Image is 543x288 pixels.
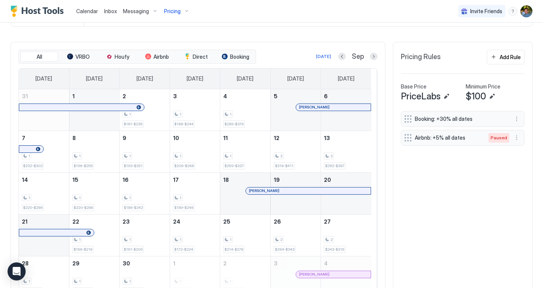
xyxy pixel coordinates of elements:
span: 5 [274,93,278,99]
div: [PERSON_NAME] [299,272,368,277]
span: 1 [28,154,30,158]
span: 8 [72,135,76,141]
a: September 30, 2025 [120,256,169,270]
a: September 18, 2025 [220,173,270,187]
span: 4 [324,260,328,267]
span: $181-$235 [124,122,143,126]
span: Pricing [164,8,181,15]
td: September 6, 2025 [321,89,371,131]
a: October 4, 2025 [321,256,371,270]
td: September 20, 2025 [321,172,371,214]
a: September 15, 2025 [69,173,119,187]
span: 1 [28,279,30,284]
a: September 9, 2025 [120,131,169,145]
span: [DATE] [86,75,103,82]
span: 31 [22,93,28,99]
span: 1 [79,237,81,242]
span: $289-$376 [224,122,244,126]
a: August 31, 2025 [19,89,69,103]
a: September 5, 2025 [271,89,321,103]
a: September 7, 2025 [19,131,69,145]
button: Next month [370,53,377,60]
a: September 23, 2025 [120,215,169,229]
span: Airbnb: +5% all dates [415,134,481,141]
span: Pricing Rules [401,53,441,61]
span: All [37,53,42,60]
span: PriceLabs [401,91,440,102]
a: October 2, 2025 [220,256,270,270]
span: $186-$242 [124,205,143,210]
span: 1 [230,237,232,242]
span: 1 [129,237,131,242]
span: Minimum Price [466,83,500,90]
td: September 10, 2025 [170,131,220,172]
div: Open Intercom Messenger [8,262,26,280]
span: 1 [129,112,131,117]
span: 1 [72,93,75,99]
span: $282-$367 [325,163,344,168]
span: 27 [324,218,331,225]
span: 13 [324,135,330,141]
a: September 21, 2025 [19,215,69,229]
td: September 25, 2025 [220,214,270,256]
span: $259-$337 [224,163,244,168]
div: Host Tools Logo [11,6,67,17]
div: User profile [520,5,532,17]
a: Saturday [330,69,362,89]
span: 1 [179,237,181,242]
span: 3 [274,260,278,267]
a: September 1, 2025 [69,89,119,103]
button: Add Rule [487,50,525,64]
a: Calendar [76,7,98,15]
span: 12 [274,135,279,141]
span: 1 [230,154,232,158]
a: September 14, 2025 [19,173,69,187]
td: September 24, 2025 [170,214,220,256]
span: 26 [274,218,281,225]
td: September 19, 2025 [270,172,321,214]
span: 11 [223,135,228,141]
a: September 4, 2025 [220,89,270,103]
td: September 14, 2025 [19,172,69,214]
span: [DATE] [338,75,354,82]
span: 2 [123,93,126,99]
a: September 6, 2025 [321,89,371,103]
a: September 27, 2025 [321,215,371,229]
a: October 3, 2025 [271,256,321,270]
td: September 18, 2025 [220,172,270,214]
span: $220-$286 [23,205,43,210]
span: [PERSON_NAME] [299,105,330,110]
span: 1 [179,154,181,158]
button: VRBO [60,52,97,62]
span: 1 [179,195,181,200]
div: menu [512,133,521,142]
span: 22 [72,218,79,225]
span: $172-$224 [174,247,193,252]
a: Tuesday [129,69,161,89]
a: September 25, 2025 [220,215,270,229]
span: 21 [22,218,28,225]
span: 29 [72,260,80,267]
td: September 26, 2025 [270,214,321,256]
span: [DATE] [137,75,153,82]
span: 30 [123,260,130,267]
a: September 24, 2025 [170,215,220,229]
td: September 16, 2025 [120,172,170,214]
span: Messaging [123,8,149,15]
span: $189-$246 [174,205,193,210]
div: [PERSON_NAME] [299,105,368,110]
span: 24 [173,218,180,225]
td: September 4, 2025 [220,89,270,131]
span: 2 [330,154,333,158]
span: 15 [72,177,78,183]
a: October 1, 2025 [170,256,220,270]
span: Paused [491,134,507,141]
td: September 11, 2025 [220,131,270,172]
span: Inbox [104,8,117,14]
a: September 3, 2025 [170,89,220,103]
span: 1 [230,112,232,117]
span: 1 [129,154,131,158]
span: 28 [22,260,29,267]
a: September 12, 2025 [271,131,321,145]
span: $214-$278 [224,247,243,252]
